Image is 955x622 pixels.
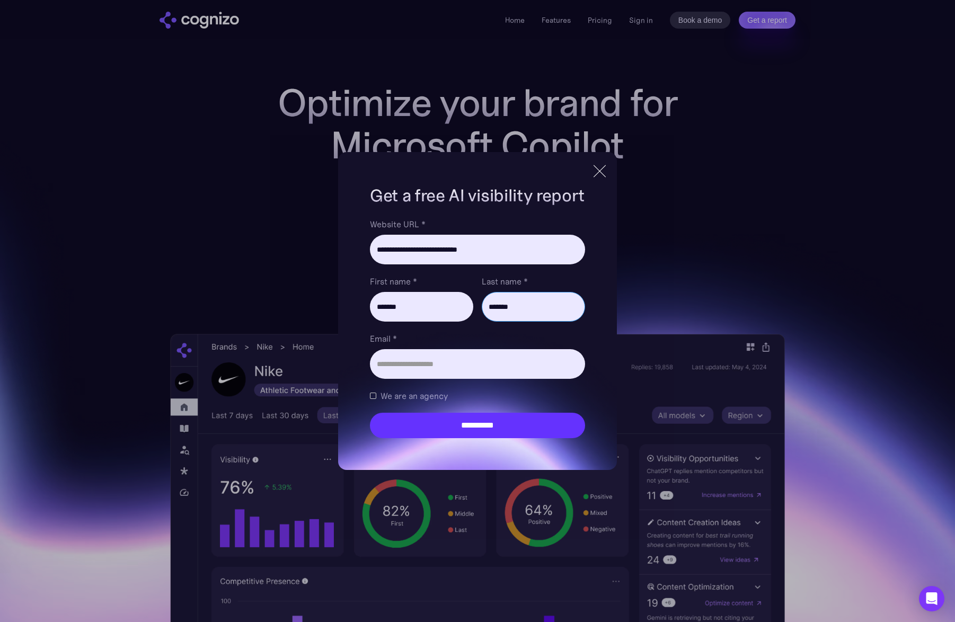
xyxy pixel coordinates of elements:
[381,389,448,402] span: We are an agency
[482,275,585,288] label: Last name *
[370,218,585,438] form: Brand Report Form
[370,332,585,345] label: Email *
[919,586,944,611] div: Open Intercom Messenger
[370,275,473,288] label: First name *
[370,184,585,207] h1: Get a free AI visibility report
[370,218,585,230] label: Website URL *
